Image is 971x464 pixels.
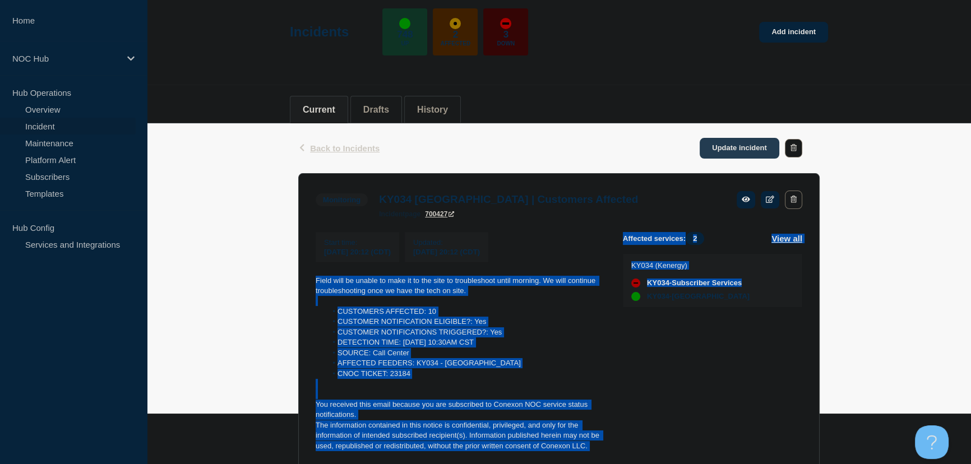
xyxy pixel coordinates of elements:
a: Add incident [759,22,828,43]
div: up [399,18,410,29]
p: You received this email because you are subscribed to Conexon NOC service status notifications. [316,400,605,420]
li: CUSTOMERS AFFECTED: 10 [327,307,605,317]
span: Affected services: [623,232,710,245]
li: CUSTOMER NOTIFICATIONS TRIGGERED?: Yes [327,327,605,337]
p: page [379,210,420,218]
button: Current [303,105,335,115]
button: History [417,105,448,115]
h3: KY034 [GEOGRAPHIC_DATA] | Customers Affected [379,193,638,206]
p: Down [497,40,515,47]
a: 700427 [425,210,454,218]
p: Up [401,40,409,47]
p: KY034 (Kenergy) [631,261,750,270]
p: Affected [441,40,470,47]
button: Back to Incidents [298,143,380,153]
p: Start time : [324,238,391,247]
span: [DATE] 20:12 (CDT) [324,248,391,256]
div: down [631,279,640,287]
span: Back to Incidents [310,143,380,153]
iframe: Help Scout Beacon - Open [915,425,949,459]
p: 748 [397,29,413,40]
li: DETECTION TIME: [DATE] 10:30AM CST [327,337,605,347]
button: Drafts [363,105,389,115]
li: SOURCE: Call Center [327,348,605,358]
span: KY034-Subscriber Services [647,279,742,287]
h1: Incidents [290,24,349,40]
p: NOC Hub [12,54,120,63]
span: 2 [686,232,704,245]
p: Field will be unable to make it to the site to troubleshoot until morning. We will continue troub... [316,276,605,296]
span: Monitoring [316,193,368,206]
p: 2 [453,29,458,40]
li: AFFECTED FEEDERS: KY034 - [GEOGRAPHIC_DATA] [327,358,605,368]
a: Update incident [700,138,779,159]
div: up [631,292,640,301]
li: CNOC TICKET: 23184 [327,369,605,379]
span: incident [379,210,405,218]
li: CUSTOMER NOTIFICATION ELIGIBLE?: Yes [327,317,605,327]
div: [DATE] 20:12 (CDT) [413,247,480,256]
span: KY034-[GEOGRAPHIC_DATA] [647,292,750,301]
button: View all [771,232,802,245]
p: Updated : [413,238,480,247]
p: 3 [503,29,508,40]
div: affected [450,18,461,29]
p: The information contained in this notice is confidential, privileged, and only for the informatio... [316,420,605,451]
div: down [500,18,511,29]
